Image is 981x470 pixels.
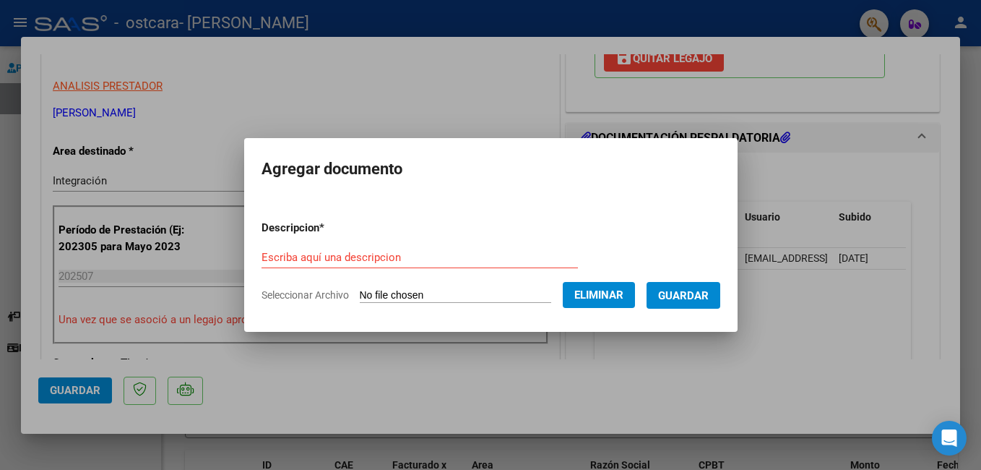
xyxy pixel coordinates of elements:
[658,289,709,302] span: Guardar
[262,220,399,236] p: Descripcion
[932,421,967,456] div: Open Intercom Messenger
[647,282,720,309] button: Guardar
[262,155,720,183] h2: Agregar documento
[563,282,635,308] button: Eliminar
[262,289,349,301] span: Seleccionar Archivo
[574,289,623,302] span: Eliminar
